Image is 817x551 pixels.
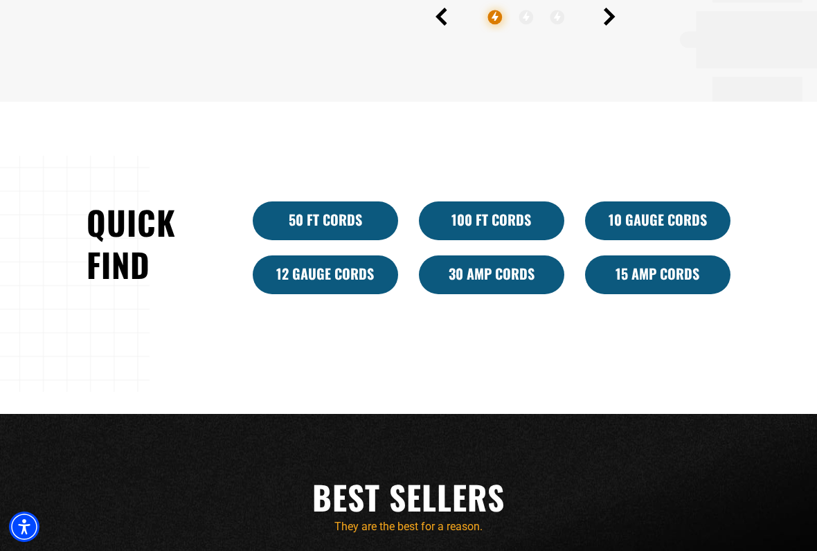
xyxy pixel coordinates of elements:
[253,255,398,294] a: 12 Gauge Cords
[585,201,730,240] a: 10 Gauge Cords
[585,255,730,294] a: 15 Amp Cords
[9,512,39,542] div: Accessibility Menu
[87,476,730,518] h2: Best Sellers
[253,201,398,240] a: 50 ft cords
[419,201,564,240] a: 100 Ft Cords
[436,8,447,26] button: Previous
[419,255,564,294] a: 30 Amp Cords
[87,201,232,287] h2: Quick Find
[87,518,730,535] p: They are the best for a reason.
[604,8,616,26] button: Next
